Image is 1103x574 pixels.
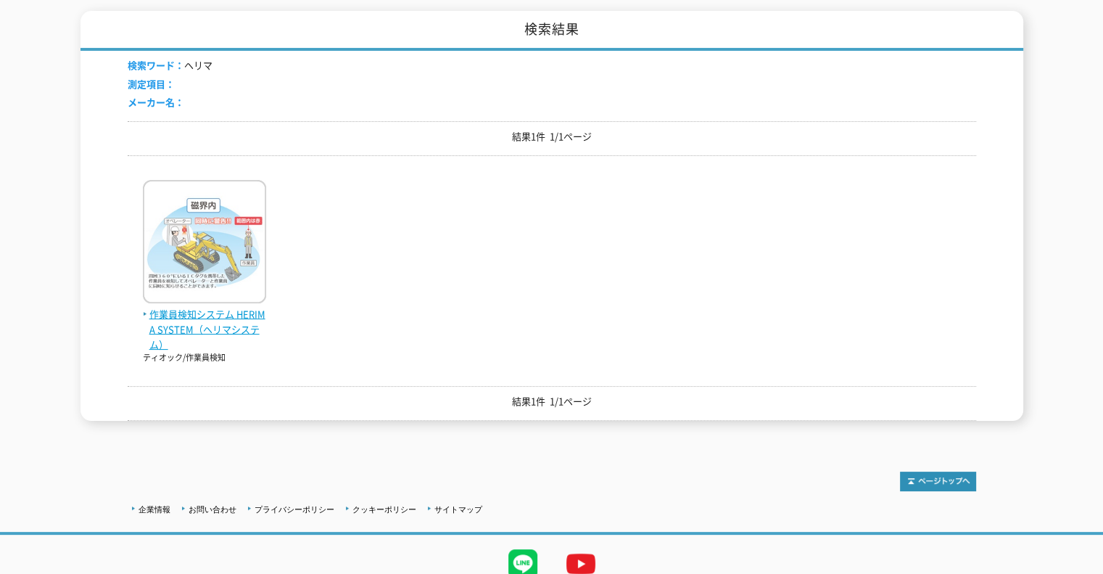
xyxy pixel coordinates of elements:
[80,11,1023,51] h1: 検索結果
[128,58,184,72] span: 検索ワード：
[143,292,266,352] a: 作業員検知システム HERIMA SYSTEM（ヘリマシステム）
[143,180,266,307] img: HERIMA SYSTEM（ヘリマシステム）
[143,307,266,352] span: 作業員検知システム HERIMA SYSTEM（ヘリマシステム）
[128,129,976,144] p: 結果1件 1/1ページ
[128,77,175,91] span: 測定項目：
[255,505,334,514] a: プライバシーポリシー
[352,505,416,514] a: クッキーポリシー
[128,394,976,409] p: 結果1件 1/1ページ
[128,95,184,109] span: メーカー名：
[900,472,976,491] img: トップページへ
[189,505,236,514] a: お問い合わせ
[139,505,170,514] a: 企業情報
[128,58,212,73] li: ヘリマ
[434,505,482,514] a: サイトマップ
[143,352,266,364] p: ティオック/作業員検知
